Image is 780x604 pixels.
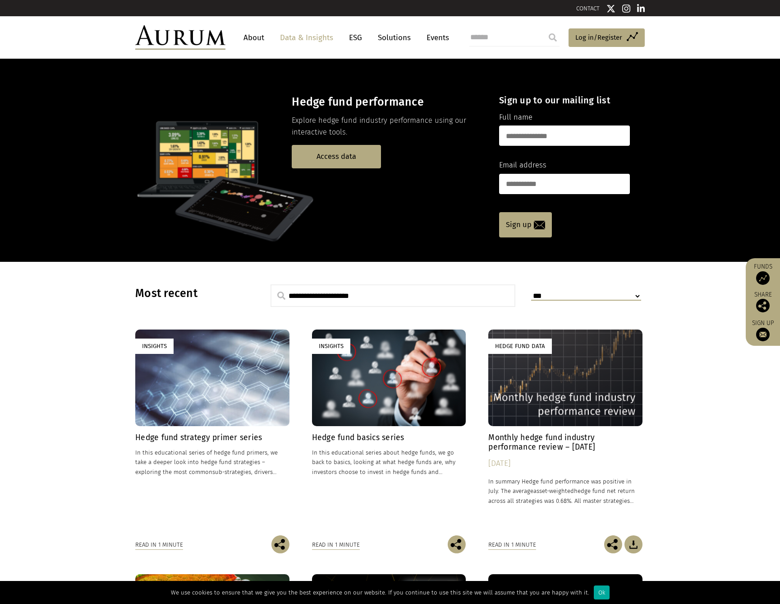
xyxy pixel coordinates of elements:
[135,25,225,50] img: Aurum
[292,115,483,139] p: Explore hedge fund industry performance using our interactive tools.
[606,4,615,13] img: Twitter icon
[312,330,466,535] a: Insights Hedge fund basics series In this educational series about hedge funds, we go back to bas...
[544,28,562,46] input: Submit
[499,95,630,106] h4: Sign up to our mailing list
[212,469,251,475] span: sub-strategies
[135,540,183,550] div: Read in 1 minute
[622,4,630,13] img: Instagram icon
[488,433,642,452] h4: Monthly hedge fund industry performance review – [DATE]
[292,145,381,168] a: Access data
[275,29,338,46] a: Data & Insights
[271,535,289,553] img: Share this post
[756,328,770,341] img: Sign up to our newsletter
[534,221,545,229] img: email-icon
[488,457,642,470] div: [DATE]
[604,535,622,553] img: Share this post
[576,5,600,12] a: CONTACT
[135,339,174,353] div: Insights
[312,540,360,550] div: Read in 1 minute
[533,488,574,494] span: asset-weighted
[750,319,775,341] a: Sign up
[344,29,367,46] a: ESG
[499,112,532,123] label: Full name
[750,263,775,285] a: Funds
[594,585,610,599] div: Ok
[312,339,350,353] div: Insights
[312,433,466,442] h4: Hedge fund basics series
[637,4,645,13] img: Linkedin icon
[239,29,269,46] a: About
[312,448,466,476] p: In this educational series about hedge funds, we go back to basics, looking at what hedge funds a...
[488,477,642,505] p: In summary Hedge fund performance was positive in July. The average hedge fund net return across ...
[448,535,466,553] img: Share this post
[499,212,552,237] a: Sign up
[488,540,536,550] div: Read in 1 minute
[575,32,622,43] span: Log in/Register
[569,28,645,47] a: Log in/Register
[422,29,449,46] a: Events
[135,433,289,442] h4: Hedge fund strategy primer series
[756,271,770,285] img: Access Funds
[488,339,552,353] div: Hedge Fund Data
[135,287,248,300] h3: Most recent
[488,330,642,535] a: Hedge Fund Data Monthly hedge fund industry performance review – [DATE] [DATE] In summary Hedge f...
[499,159,546,171] label: Email address
[277,292,285,300] img: search.svg
[135,330,289,535] a: Insights Hedge fund strategy primer series In this educational series of hedge fund primers, we t...
[624,535,642,553] img: Download Article
[756,299,770,312] img: Share this post
[292,95,483,109] h3: Hedge fund performance
[750,292,775,312] div: Share
[373,29,415,46] a: Solutions
[135,448,289,476] p: In this educational series of hedge fund primers, we take a deeper look into hedge fund strategie...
